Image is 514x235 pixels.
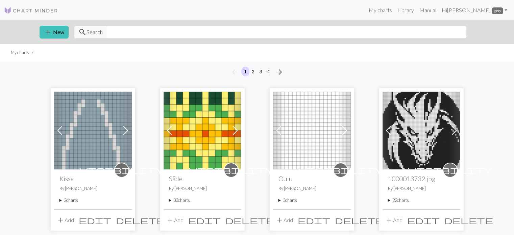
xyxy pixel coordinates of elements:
[383,92,460,169] img: 1000013732.jpg
[442,214,495,227] button: Delete
[278,197,345,204] summary: 3charts
[275,67,283,77] span: arrow_forward
[275,215,284,225] span: add
[273,92,351,169] img: Oulu
[59,185,126,192] p: By [PERSON_NAME]
[116,215,165,225] span: delete
[388,185,455,192] p: By [PERSON_NAME]
[76,214,114,227] button: Edit
[169,175,236,183] h2: Säde
[56,215,65,225] span: add
[257,67,265,76] button: 3
[241,67,249,76] button: 1
[164,126,241,133] a: Säde hiha
[225,215,274,225] span: delete
[295,214,333,227] button: Edit
[383,126,460,133] a: 1000013732.jpg
[59,175,126,183] h2: Kissa
[407,215,440,225] span: edit
[439,3,510,17] a: Hi[PERSON_NAME] pro
[444,215,493,225] span: delete
[408,165,492,175] span: visibility
[275,68,283,76] i: Next
[265,67,273,76] button: 4
[383,214,405,227] button: Add
[188,215,221,225] span: edit
[223,214,276,227] button: Delete
[278,175,345,183] h2: Oulu
[298,163,383,177] i: private
[79,165,164,175] span: visibility
[298,216,330,224] i: Edit
[54,92,132,169] img: Kissa
[164,214,186,227] button: Add
[335,215,384,225] span: delete
[333,214,386,227] button: Delete
[59,197,126,204] summary: 2charts
[79,216,111,224] i: Edit
[278,185,345,192] p: By [PERSON_NAME]
[388,175,455,183] h2: 1000013732.jpg
[272,67,286,77] button: Next
[298,165,383,175] span: visibility
[385,215,393,225] span: add
[388,197,455,204] summary: 22charts
[78,27,87,37] span: search
[407,216,440,224] i: Edit
[79,215,111,225] span: edit
[408,163,492,177] i: private
[186,214,223,227] button: Edit
[40,26,69,39] button: New
[395,3,417,17] a: Library
[169,185,236,192] p: By [PERSON_NAME]
[79,163,164,177] i: private
[228,67,286,77] nav: Page navigation
[44,27,52,37] span: add
[4,6,58,15] img: Logo
[114,214,167,227] button: Delete
[273,214,295,227] button: Add
[166,215,174,225] span: add
[169,197,236,204] summary: 33charts
[417,3,439,17] a: Manual
[366,3,395,17] a: My charts
[298,215,330,225] span: edit
[54,214,76,227] button: Add
[87,28,103,36] span: Search
[54,126,132,133] a: Kissa
[188,216,221,224] i: Edit
[249,67,257,76] button: 2
[164,92,241,169] img: Säde hiha
[11,49,29,56] li: My charts
[405,214,442,227] button: Edit
[492,7,503,14] span: pro
[189,165,273,175] span: visibility
[273,126,351,133] a: Oulu
[189,163,273,177] i: private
